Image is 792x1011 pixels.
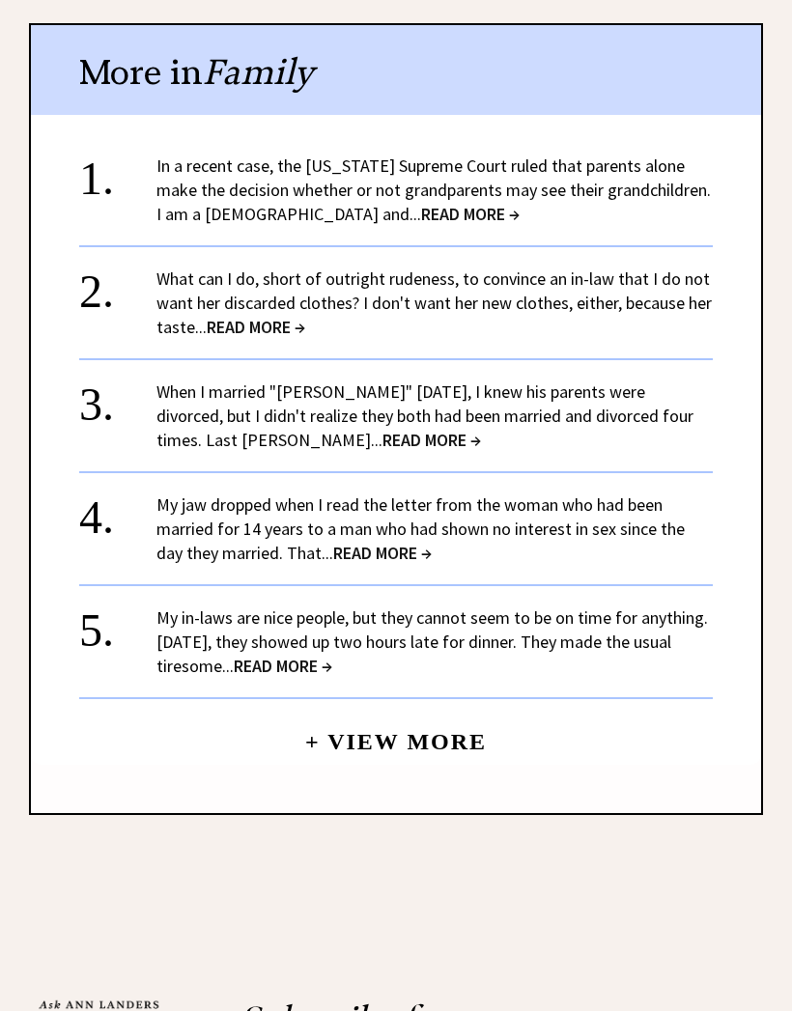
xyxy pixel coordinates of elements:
a: What can I do, short of outright rudeness, to convince an in-law that I do not want her discarded... [156,267,712,338]
span: READ MORE → [207,316,305,338]
div: More in [31,25,761,115]
a: My in-laws are nice people, but they cannot seem to be on time for anything. [DATE], they showed ... [156,606,708,677]
div: 1. [79,154,156,189]
span: Family [203,50,314,94]
span: READ MORE → [333,542,432,564]
div: 2. [79,267,156,302]
span: READ MORE → [234,655,332,677]
a: When I married "[PERSON_NAME]" [DATE], I knew his parents were divorced, but I didn't realize the... [156,380,693,451]
span: READ MORE → [382,429,481,451]
div: 5. [79,605,156,641]
div: 3. [79,379,156,415]
div: 4. [79,492,156,528]
a: In a recent case, the [US_STATE] Supreme Court ruled that parents alone make the decision whether... [156,154,711,225]
a: My jaw dropped when I read the letter from the woman who had been married for 14 years to a man w... [156,493,685,564]
a: + View More [305,713,487,754]
span: READ MORE → [421,203,520,225]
